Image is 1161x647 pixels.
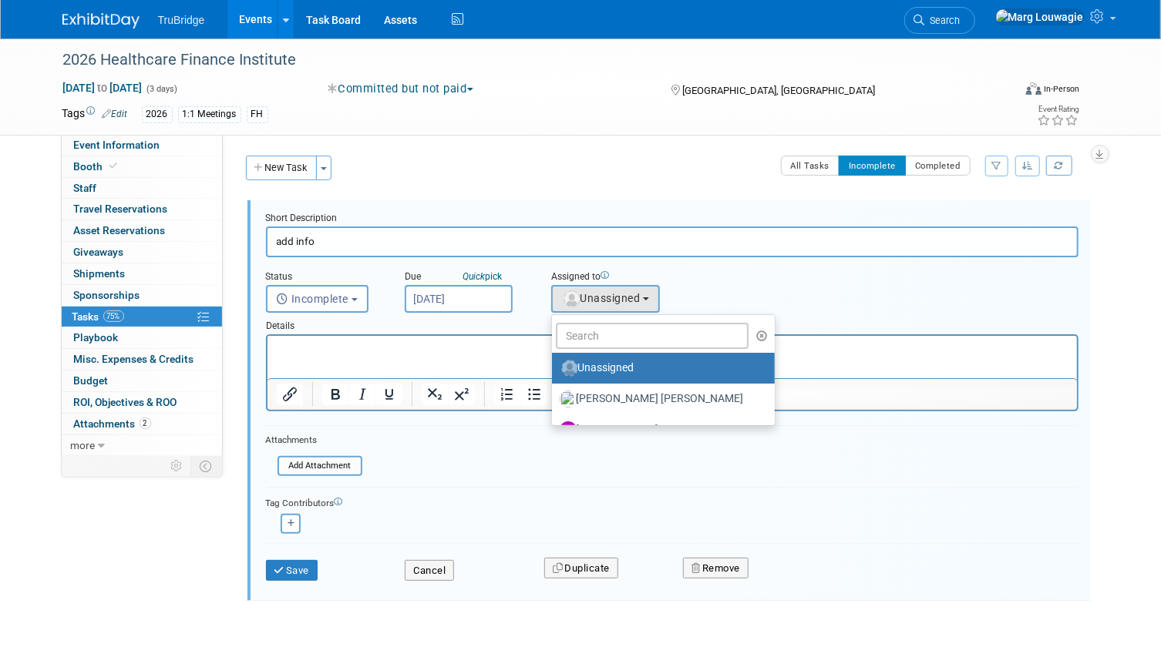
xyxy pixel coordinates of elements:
[321,384,348,405] button: Bold
[62,392,222,413] a: ROI, Objectives & ROO
[266,434,362,447] div: Attachments
[1038,106,1079,113] div: Event Rating
[158,14,205,26] span: TruBridge
[560,421,577,438] img: A.jpg
[463,271,486,282] i: Quick
[62,242,222,263] a: Giveaways
[995,8,1085,25] img: Marg Louwagie
[925,15,961,26] span: Search
[448,384,474,405] button: Superscript
[930,80,1080,103] div: Event Format
[62,263,222,284] a: Shipments
[74,182,97,194] span: Staff
[74,417,151,430] span: Attachments
[178,106,241,122] div: 1:1 Meetings
[266,226,1079,256] input: Name of task or a short description
[74,203,168,215] span: Travel Reservations
[74,331,119,344] span: Playbook
[348,384,375,405] button: Italic
[1026,82,1042,95] img: Format-Inperson.png
[62,156,222,177] a: Booth
[62,13,140,28] img: ExhibitDay
[839,156,906,176] button: Incomplete
[62,135,222,156] a: Event Information
[62,199,222,220] a: Travel Reservations
[560,417,759,442] label: [PERSON_NAME]
[62,220,222,241] a: Asset Reservations
[781,156,840,176] button: All Tasks
[140,417,151,429] span: 2
[551,285,661,313] button: Unassigned
[268,336,1077,378] iframe: Rich Text Area
[62,81,143,95] span: [DATE] [DATE]
[421,384,447,405] button: Subscript
[190,456,222,476] td: Toggle Event Tabs
[561,360,578,377] img: Unassigned-User-Icon.png
[246,156,317,180] button: New Task
[266,285,368,313] button: Incomplete
[266,313,1079,334] div: Details
[1044,83,1080,95] div: In-Person
[560,387,759,411] label: [PERSON_NAME] [PERSON_NAME]
[74,246,124,258] span: Giveaways
[266,212,1079,226] div: Short Description
[74,396,177,408] span: ROI, Objectives & ROO
[74,267,126,280] span: Shipments
[62,349,222,370] a: Misc. Expenses & Credits
[1046,156,1072,176] a: Refresh
[62,178,222,199] a: Staff
[62,370,222,391] a: Budget
[103,310,124,322] span: 75%
[74,353,194,365] span: Misc. Expenses & Credits
[375,384,402,405] button: Underline
[247,106,268,122] div: FH
[683,558,749,579] button: Remove
[58,46,994,74] div: 2026 Healthcare Finance Institute
[405,270,528,285] div: Due
[904,7,975,34] a: Search
[96,82,110,94] span: to
[266,560,318,582] button: Save
[493,384,520,405] button: Numbered list
[266,494,1079,510] div: Tag Contributors
[556,323,749,349] input: Search
[71,439,96,451] span: more
[62,106,128,123] td: Tags
[560,356,759,380] label: Unassigned
[110,162,118,170] i: Booth reservation complete
[277,384,303,405] button: Insert/edit link
[460,270,506,283] a: Quickpick
[266,270,382,285] div: Status
[146,84,178,94] span: (3 days)
[62,285,222,306] a: Sponsorships
[277,293,349,305] span: Incomplete
[74,224,166,236] span: Asset Reservations
[551,270,737,285] div: Assigned to
[520,384,547,405] button: Bullet list
[164,456,191,476] td: Personalize Event Tab Strip
[905,156,971,176] button: Completed
[72,310,124,323] span: Tasks
[74,139,160,151] span: Event Information
[74,160,121,173] span: Booth
[62,414,222,434] a: Attachments2
[405,285,513,313] input: Due Date
[103,109,128,119] a: Edit
[62,327,222,348] a: Playbook
[544,558,618,579] button: Duplicate
[322,81,480,97] button: Committed but not paid
[562,292,641,304] span: Unassigned
[405,560,454,582] button: Cancel
[682,85,875,96] span: [GEOGRAPHIC_DATA], [GEOGRAPHIC_DATA]
[62,307,222,327] a: Tasks75%
[62,435,222,456] a: more
[74,374,109,387] span: Budget
[74,289,140,301] span: Sponsorships
[142,106,173,122] div: 2026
